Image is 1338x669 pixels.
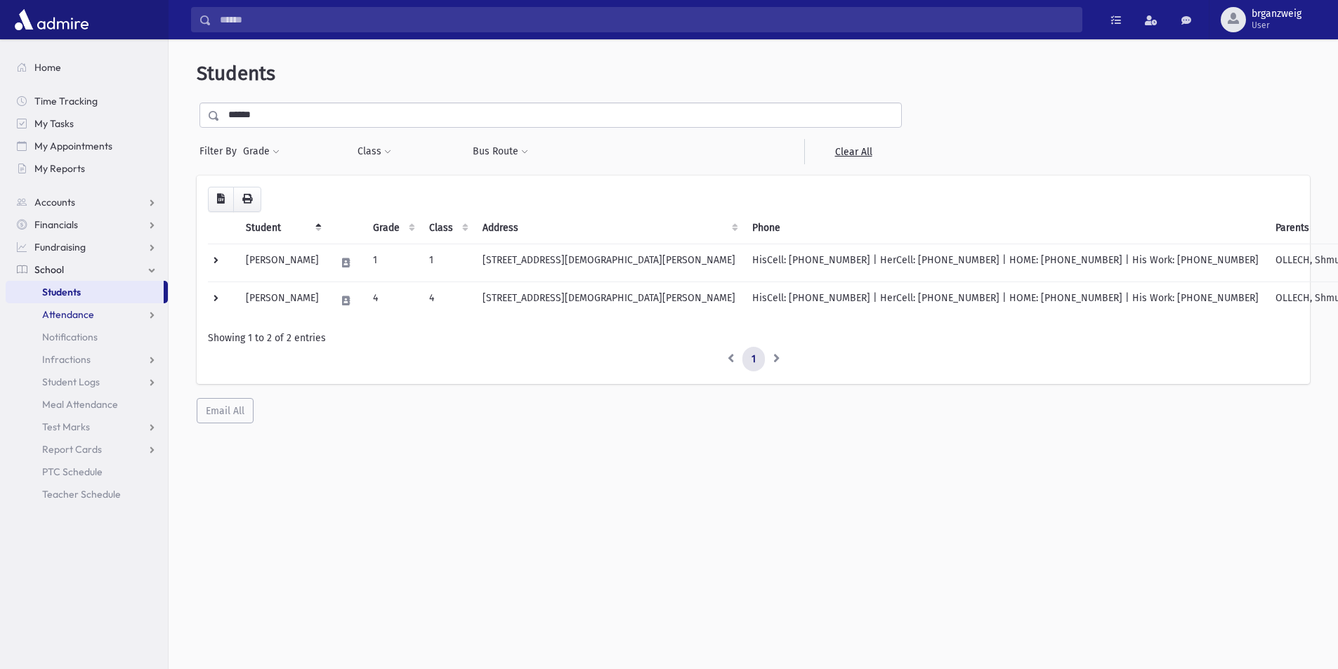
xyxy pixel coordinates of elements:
[199,144,242,159] span: Filter By
[742,347,765,372] a: 1
[6,213,168,236] a: Financials
[472,139,529,164] button: Bus Route
[42,420,90,433] span: Test Marks
[237,244,327,281] td: [PERSON_NAME]
[357,139,392,164] button: Class
[6,393,168,416] a: Meal Attendance
[6,438,168,461] a: Report Cards
[474,244,744,281] td: [STREET_ADDRESS][DEMOGRAPHIC_DATA][PERSON_NAME]
[6,326,168,348] a: Notifications
[34,117,74,130] span: My Tasks
[474,281,744,319] td: [STREET_ADDRESS][DEMOGRAPHIC_DATA][PERSON_NAME]
[42,286,81,298] span: Students
[6,416,168,438] a: Test Marks
[242,139,280,164] button: Grade
[365,281,421,319] td: 4
[233,187,261,212] button: Print
[6,56,168,79] a: Home
[6,483,168,505] a: Teacher Schedule
[1252,20,1301,31] span: User
[365,244,421,281] td: 1
[6,90,168,112] a: Time Tracking
[34,95,98,107] span: Time Tracking
[421,244,474,281] td: 1
[208,331,1299,345] div: Showing 1 to 2 of 2 entries
[474,212,744,244] th: Address: activate to sort column ascending
[11,6,92,34] img: AdmirePro
[197,398,254,423] button: Email All
[42,443,102,456] span: Report Cards
[421,281,474,319] td: 4
[6,303,168,326] a: Attendance
[42,398,118,411] span: Meal Attendance
[744,281,1267,319] td: HisCell: [PHONE_NUMBER] | HerCell: [PHONE_NUMBER] | HOME: [PHONE_NUMBER] | His Work: [PHONE_NUMBER]
[6,461,168,483] a: PTC Schedule
[42,308,94,321] span: Attendance
[6,191,168,213] a: Accounts
[42,353,91,366] span: Infractions
[34,61,61,74] span: Home
[34,263,64,276] span: School
[6,157,168,180] a: My Reports
[237,212,327,244] th: Student: activate to sort column descending
[197,62,275,85] span: Students
[6,135,168,157] a: My Appointments
[6,236,168,258] a: Fundraising
[211,7,1082,32] input: Search
[744,212,1267,244] th: Phone
[34,140,112,152] span: My Appointments
[34,162,85,175] span: My Reports
[42,331,98,343] span: Notifications
[6,348,168,371] a: Infractions
[421,212,474,244] th: Class: activate to sort column ascending
[365,212,421,244] th: Grade: activate to sort column ascending
[42,488,121,501] span: Teacher Schedule
[34,218,78,231] span: Financials
[42,376,100,388] span: Student Logs
[34,241,86,253] span: Fundraising
[6,281,164,303] a: Students
[237,281,327,319] td: [PERSON_NAME]
[1252,8,1301,20] span: brganzweig
[42,465,103,478] span: PTC Schedule
[804,139,902,164] a: Clear All
[208,187,234,212] button: CSV
[6,258,168,281] a: School
[6,371,168,393] a: Student Logs
[34,196,75,208] span: Accounts
[6,112,168,135] a: My Tasks
[744,244,1267,281] td: HisCell: [PHONE_NUMBER] | HerCell: [PHONE_NUMBER] | HOME: [PHONE_NUMBER] | His Work: [PHONE_NUMBER]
